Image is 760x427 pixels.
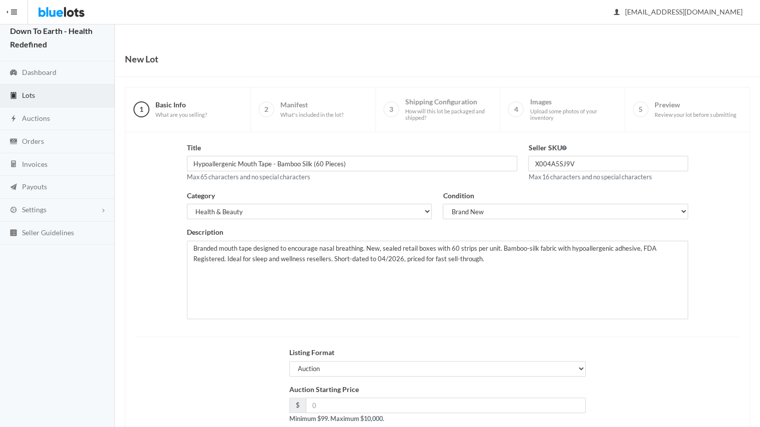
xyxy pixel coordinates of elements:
span: $ [289,398,306,413]
ion-icon: list box [8,229,18,238]
span: 4 [508,101,524,117]
ion-icon: person [612,8,622,17]
span: Review your lot before submitting [655,111,736,118]
label: Description [187,227,223,238]
span: Payouts [22,182,47,191]
span: Lots [22,91,35,99]
span: 3 [383,101,399,117]
span: Basic Info [155,100,207,118]
span: Dashboard [22,68,56,76]
span: Orders [22,137,44,145]
span: Upload some photos of your inventory [530,108,617,121]
span: 2 [258,101,274,117]
span: 5 [633,101,649,117]
strong: Minimum $99. Maximum $10,000. [289,415,384,423]
span: Invoices [22,160,47,168]
span: What's included in the lot? [280,111,343,118]
label: Condition [443,190,474,202]
ion-icon: flash [8,114,18,124]
ion-icon: speedometer [8,68,18,78]
span: Images [530,97,617,121]
small: Max 16 characters and no special characters [528,173,652,181]
label: Auction Starting Price [289,384,359,396]
label: Listing Format [289,347,334,359]
span: [EMAIL_ADDRESS][DOMAIN_NAME] [614,7,743,16]
ion-icon: paper plane [8,183,18,192]
label: Category [187,190,215,202]
label: Title [187,142,201,154]
span: 1 [133,101,149,117]
strong: Down To Earth - Health Redefined [10,26,92,49]
span: Shipping Configuration [405,97,492,121]
span: How will this lot be packaged and shipped? [405,108,492,121]
span: Manifest [280,100,343,118]
ion-icon: calculator [8,160,18,169]
input: Optional [528,156,688,171]
ion-icon: cog [8,206,18,215]
span: What are you selling? [155,111,207,118]
ion-icon: clipboard [8,91,18,101]
ion-icon: cash [8,137,18,147]
label: Seller SKU [528,142,567,154]
span: Auctions [22,114,50,122]
input: e.g. North Face, Polarmax and More Women's Winter Apparel [187,156,518,171]
span: Seller Guidelines [22,228,74,237]
small: Max 65 characters and no special characters [187,173,310,181]
span: Settings [22,205,46,214]
h1: New Lot [125,51,158,66]
span: Preview [655,100,736,118]
input: 0 [306,398,586,413]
